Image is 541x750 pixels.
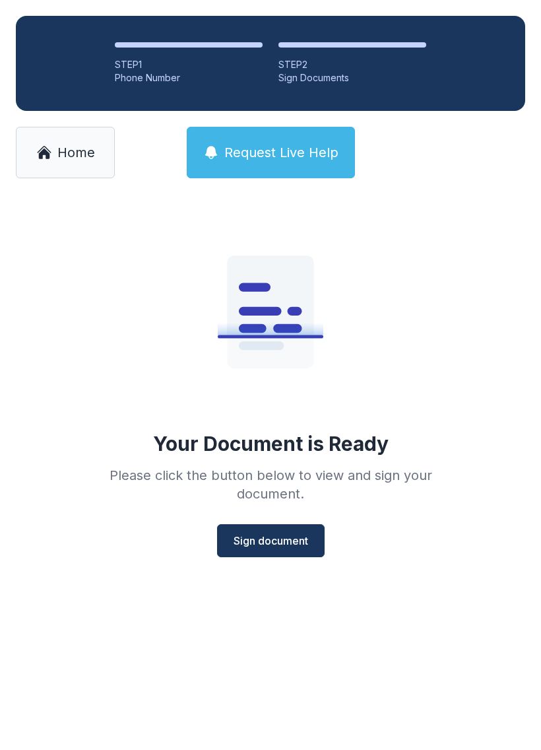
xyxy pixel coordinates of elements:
div: Please click the button below to view and sign your document. [80,466,461,503]
span: Request Live Help [224,143,338,162]
div: STEP 2 [278,58,426,71]
div: Sign Documents [278,71,426,85]
span: Sign document [234,533,308,549]
span: Home [57,143,95,162]
div: STEP 1 [115,58,263,71]
div: Phone Number [115,71,263,85]
div: Your Document is Ready [153,432,389,456]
